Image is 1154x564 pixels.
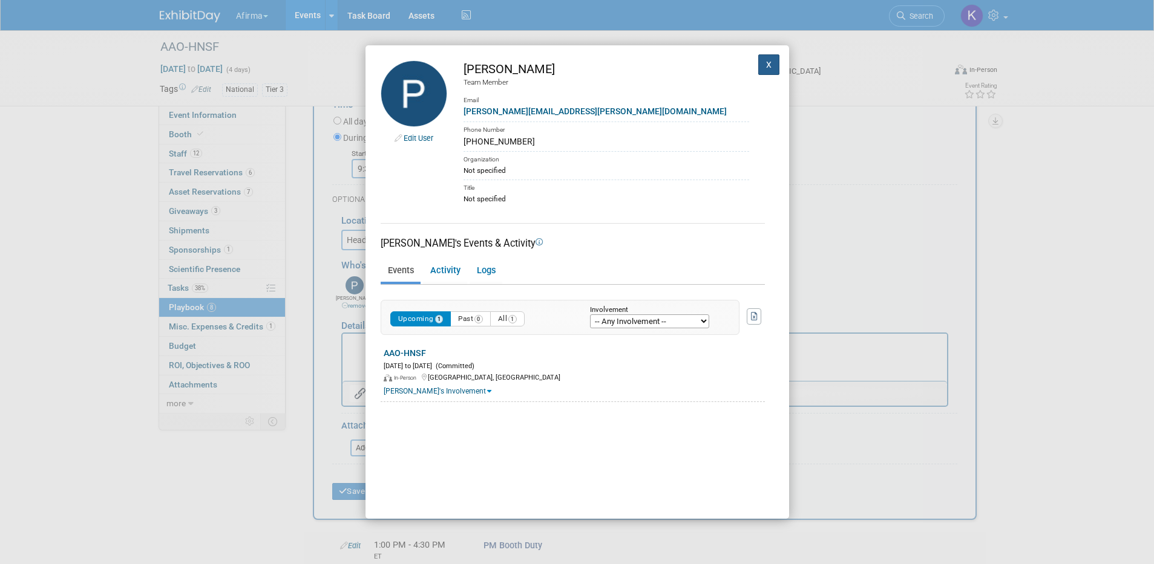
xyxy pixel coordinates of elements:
[464,180,749,193] div: Title
[404,134,433,143] a: Edit User
[432,362,474,370] span: (Committed)
[508,315,517,323] span: 1
[464,106,727,116] a: [PERSON_NAME][EMAIL_ADDRESS][PERSON_NAME][DOMAIN_NAME]
[590,306,721,314] div: Involvement
[464,122,749,135] div: Phone Number
[390,311,451,326] button: Upcoming1
[384,348,426,358] a: AAO-HNSF
[394,375,420,381] span: In-Person
[381,60,447,127] img: Patrick Curren
[758,54,780,75] button: X
[7,5,598,17] body: Rich Text Area. Press ALT-0 for help.
[464,60,749,78] div: [PERSON_NAME]
[464,88,749,105] div: Email
[464,151,749,165] div: Organization
[450,311,491,326] button: Past0
[384,360,765,371] div: [DATE] to [DATE]
[474,315,483,323] span: 0
[384,371,765,383] div: [GEOGRAPHIC_DATA], [GEOGRAPHIC_DATA]
[464,135,749,148] div: [PHONE_NUMBER]
[490,311,525,326] button: All1
[435,315,444,323] span: 1
[381,236,765,250] div: [PERSON_NAME]'s Events & Activity
[423,261,467,282] a: Activity
[464,165,749,176] div: Not specified
[464,77,749,88] div: Team Member
[464,193,749,204] div: Not specified
[384,374,392,381] img: In-Person Event
[381,261,421,282] a: Events
[384,387,491,395] a: [PERSON_NAME]'s Involvement
[470,261,502,282] a: Logs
